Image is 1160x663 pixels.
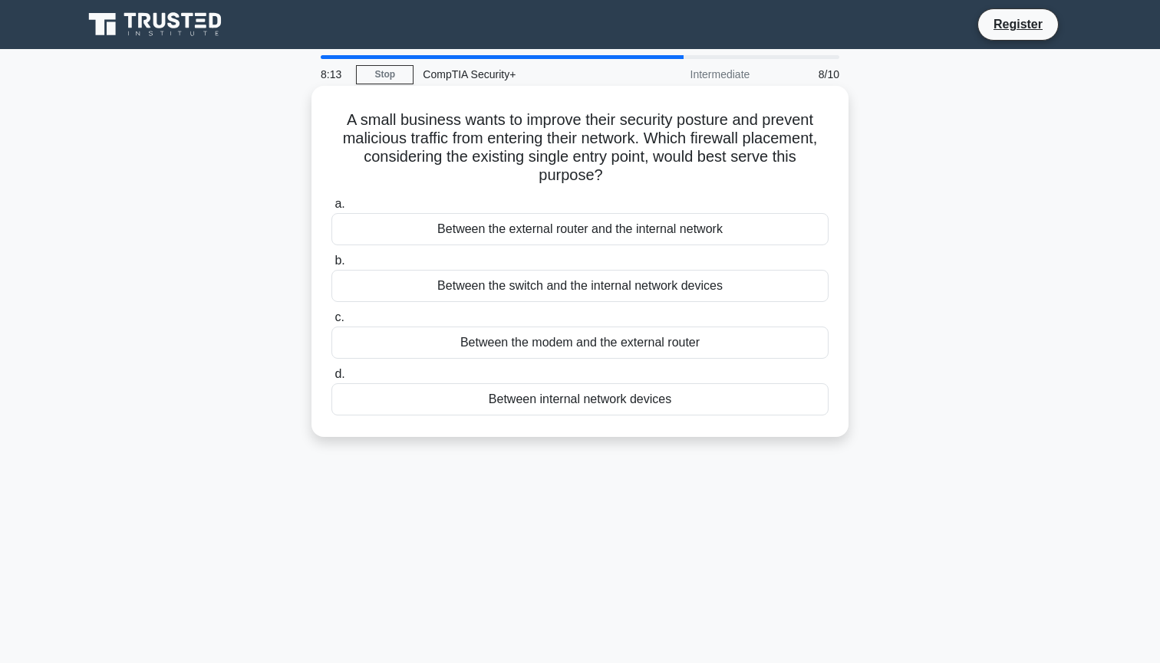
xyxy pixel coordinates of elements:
[334,254,344,267] span: b.
[331,383,829,415] div: Between internal network devices
[624,59,759,90] div: Intermediate
[759,59,849,90] div: 8/10
[331,213,829,245] div: Between the external router and the internal network
[311,59,356,90] div: 8:13
[334,197,344,210] span: a.
[414,59,624,90] div: CompTIA Security+
[330,110,830,185] h5: A small business wants to improve their security posture and prevent malicious traffic from enter...
[334,367,344,380] span: d.
[356,65,414,84] a: Stop
[334,310,344,323] span: c.
[331,270,829,302] div: Between the switch and the internal network devices
[984,15,1052,34] a: Register
[331,327,829,359] div: Between the modem and the external router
